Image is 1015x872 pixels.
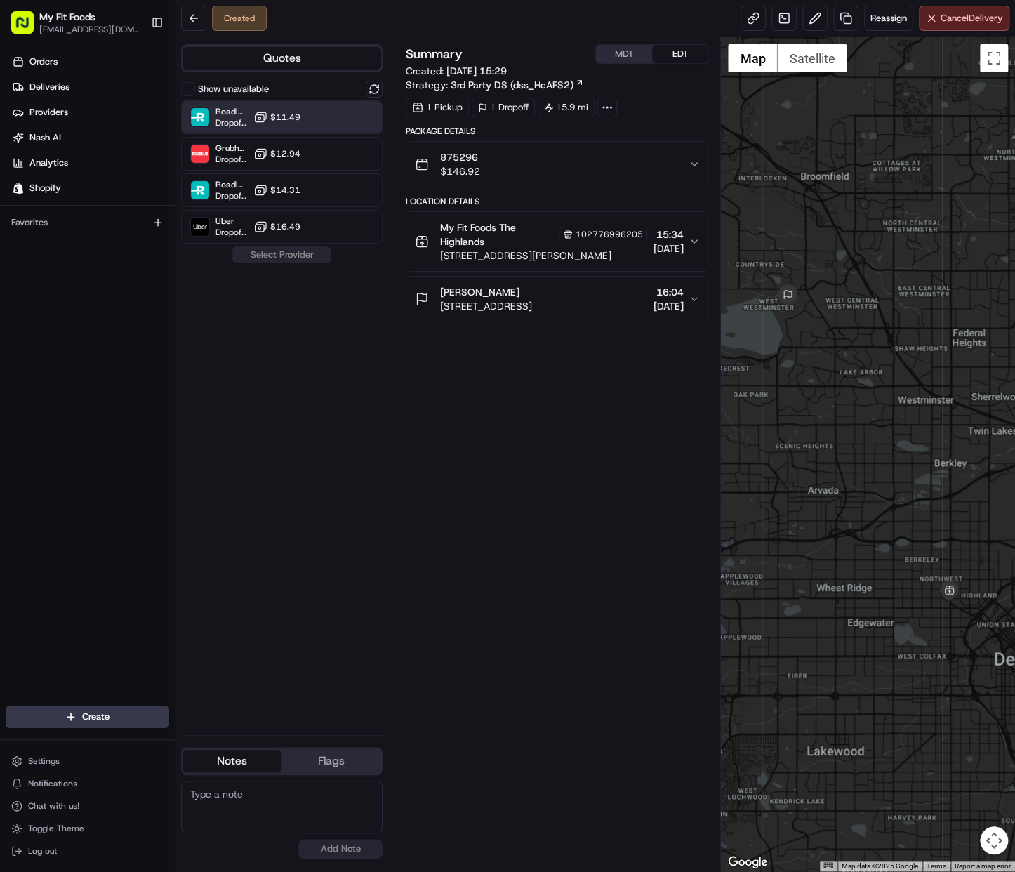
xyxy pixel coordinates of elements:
[239,138,256,154] button: Start new chat
[14,55,256,78] p: Welcome 👋
[253,147,300,161] button: $12.94
[870,12,907,25] span: Reassign
[140,310,170,320] span: Pylon
[406,212,708,271] button: My Fit Foods The Highlands102776996205[STREET_ADDRESS][PERSON_NAME]15:34[DATE]
[6,796,169,816] button: Chat with us!
[406,126,709,137] div: Package Details
[6,841,169,861] button: Log out
[406,196,709,207] div: Location Details
[218,179,256,196] button: See all
[215,216,248,227] span: Uber
[215,117,248,128] span: Dropoff ETA -
[6,819,169,838] button: Toggle Theme
[6,126,175,149] a: Nash AI
[653,227,683,242] span: 15:34
[28,218,39,229] img: 1736555255976-a54dd68f-1ca7-489b-9aae-adbdc363a1c4
[440,220,556,249] span: My Fit Foods The Highlands
[6,152,175,174] a: Analytics
[440,249,647,263] span: [STREET_ADDRESS][PERSON_NAME]
[980,44,1008,72] button: Toggle fullscreen view
[29,106,68,119] span: Providers
[198,83,269,95] label: Show unavailable
[215,227,248,238] span: Dropoff ETA 58 minutes
[29,131,61,144] span: Nash AI
[14,204,37,231] img: Wisdom Oko
[472,98,535,117] div: 1 Dropoff
[955,862,1011,870] a: Report a map error
[941,12,1003,25] span: Cancel Delivery
[6,751,169,771] button: Settings
[6,177,175,199] a: Shopify
[28,800,79,812] span: Chat with us!
[29,133,55,159] img: 8571987876998_91fb9ceb93ad5c398215_72.jpg
[653,285,683,299] span: 16:04
[183,750,281,772] button: Notes
[28,275,107,289] span: Knowledge Base
[270,148,300,159] span: $12.94
[253,220,300,234] button: $16.49
[596,45,652,63] button: MDT
[281,750,380,772] button: Flags
[13,183,24,194] img: Shopify logo
[440,164,480,178] span: $146.92
[653,242,683,256] span: [DATE]
[270,221,300,232] span: $16.49
[538,98,595,117] div: 15.9 mi
[14,182,94,193] div: Past conversations
[191,181,209,199] img: Roadie (P2P)
[270,185,300,196] span: $14.31
[652,45,708,63] button: EDT
[215,190,248,202] span: Dropoff ETA -
[653,299,683,313] span: [DATE]
[37,90,232,105] input: Clear
[451,78,584,92] a: 3rd Party DS (dss_HcAFS2)
[6,101,175,124] a: Providers
[28,823,84,834] span: Toggle Theme
[191,108,209,126] img: Roadie (Routed)
[183,47,381,70] button: Quotes
[63,147,193,159] div: We're available if you need us!
[406,142,708,187] button: 875296$146.92
[44,217,150,228] span: Wisdom [PERSON_NAME]
[14,13,42,41] img: Nash
[406,78,584,92] div: Strategy:
[919,6,1009,31] button: CancelDelivery
[63,133,230,147] div: Start new chat
[29,55,58,68] span: Orders
[152,217,157,228] span: •
[28,755,60,767] span: Settings
[39,24,140,35] button: [EMAIL_ADDRESS][DOMAIN_NAME]
[119,277,130,288] div: 💻
[6,6,145,39] button: My Fit Foods[EMAIL_ADDRESS][DOMAIN_NAME]
[724,853,771,871] a: Open this area in Google Maps (opens a new window)
[842,862,918,870] span: Map data ©2025 Google
[864,6,913,31] button: Reassign
[28,778,77,789] span: Notifications
[406,98,469,117] div: 1 Pickup
[113,270,231,295] a: 💻API Documentation
[191,218,209,236] img: Uber
[29,182,61,194] span: Shopify
[406,64,507,78] span: Created:
[14,277,25,288] div: 📗
[980,826,1008,854] button: Map camera controls
[215,143,248,154] span: Grubhub (MFF)
[440,150,480,164] span: 875296
[6,76,175,98] a: Deliveries
[14,133,39,159] img: 1736555255976-a54dd68f-1ca7-489b-9aae-adbdc363a1c4
[777,44,847,72] button: Show satellite imagery
[724,853,771,871] img: Google
[451,78,573,92] span: 3rd Party DS (dss_HcAFS2)
[440,285,519,299] span: [PERSON_NAME]
[39,10,95,24] button: My Fit Foods
[823,862,833,868] button: Keyboard shortcuts
[6,51,175,73] a: Orders
[82,711,110,723] span: Create
[253,183,300,197] button: $14.31
[6,211,169,234] div: Favorites
[215,154,248,165] span: Dropoff ETA 45 minutes
[133,275,225,289] span: API Documentation
[440,299,532,313] span: [STREET_ADDRESS]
